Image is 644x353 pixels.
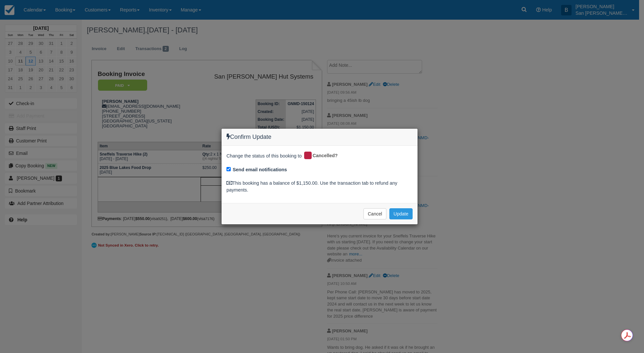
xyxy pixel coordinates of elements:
label: Send email notifications [233,166,287,173]
h4: Confirm Update [226,134,413,140]
div: Cancelled? [303,151,342,161]
span: Change the status of this booking to [226,153,302,161]
div: This booking has a balance of $1,150.00. Use the transaction tab to refund any payments. [226,180,413,193]
button: Update [389,208,413,219]
button: Cancel [363,208,386,219]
